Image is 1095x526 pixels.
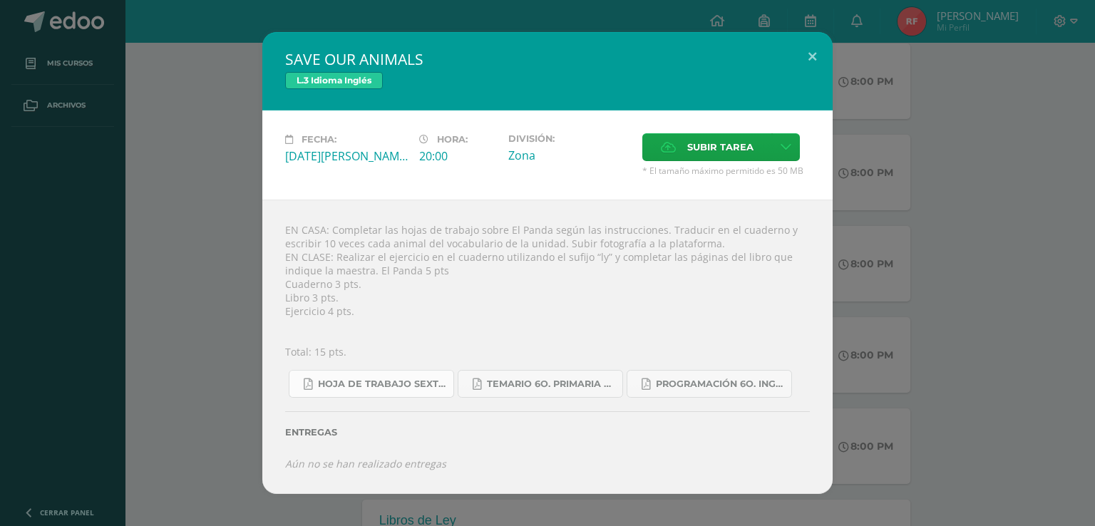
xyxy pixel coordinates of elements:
[487,378,615,390] span: Temario 6o. primaria 4-2025.pdf
[687,134,754,160] span: Subir tarea
[419,148,497,164] div: 20:00
[656,378,784,390] span: Programación 6o. Inglés B.pdf
[285,148,408,164] div: [DATE][PERSON_NAME]
[458,370,623,398] a: Temario 6o. primaria 4-2025.pdf
[792,32,833,81] button: Close (Esc)
[508,133,631,144] label: División:
[289,370,454,398] a: Hoja de trabajo SEXTO1.pdf
[642,165,810,177] span: * El tamaño máximo permitido es 50 MB
[437,134,468,145] span: Hora:
[285,72,383,89] span: L.3 Idioma Inglés
[302,134,336,145] span: Fecha:
[508,148,631,163] div: Zona
[285,457,446,470] i: Aún no se han realizado entregas
[285,427,810,438] label: Entregas
[627,370,792,398] a: Programación 6o. Inglés B.pdf
[285,49,810,69] h2: SAVE OUR ANIMALS
[262,200,833,493] div: EN CASA: Completar las hojas de trabajo sobre El Panda según las instrucciones. Traducir en el cu...
[318,378,446,390] span: Hoja de trabajo SEXTO1.pdf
